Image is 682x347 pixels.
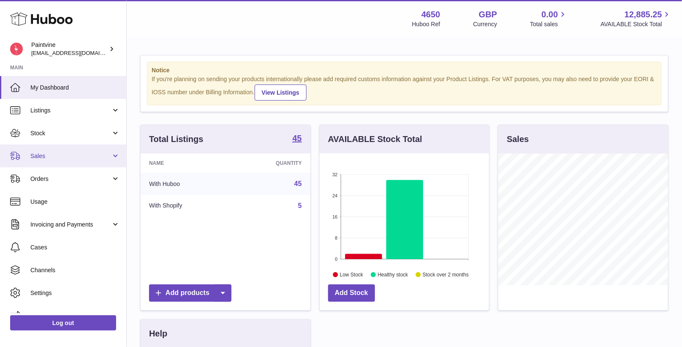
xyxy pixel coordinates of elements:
span: Stock [30,129,111,137]
span: [EMAIL_ADDRESS][DOMAIN_NAME] [31,49,124,56]
h3: AVAILABLE Stock Total [328,134,422,145]
span: Settings [30,289,120,297]
div: If you're planning on sending your products internationally please add required customs informati... [152,75,657,101]
th: Name [141,153,232,173]
a: Log out [10,315,116,331]
td: With Huboo [141,173,232,195]
span: Returns [30,312,120,320]
span: Sales [30,152,111,160]
h3: Sales [507,134,529,145]
text: 0 [335,257,337,262]
a: Add products [149,284,231,302]
span: 12,885.25 [625,9,662,20]
text: 32 [332,172,337,177]
text: Stock over 2 months [423,272,469,278]
text: 8 [335,235,337,240]
text: Low Stock [340,272,364,278]
span: 0.00 [542,9,558,20]
th: Quantity [232,153,310,173]
span: Total sales [530,20,568,28]
text: Healthy stock [378,272,408,278]
text: 16 [332,214,337,219]
a: 45 [292,134,302,144]
span: Orders [30,175,111,183]
a: 45 [294,180,302,187]
span: Usage [30,198,120,206]
span: Invoicing and Payments [30,221,111,229]
a: 5 [298,202,302,209]
h3: Help [149,328,167,339]
text: 24 [332,193,337,198]
td: With Shopify [141,195,232,217]
strong: 45 [292,134,302,142]
strong: Notice [152,66,657,74]
div: Huboo Ref [412,20,440,28]
strong: 4650 [421,9,440,20]
span: AVAILABLE Stock Total [600,20,672,28]
h3: Total Listings [149,134,204,145]
img: euan@paintvine.co.uk [10,43,23,55]
div: Paintvine [31,41,107,57]
a: Add Stock [328,284,375,302]
a: 0.00 Total sales [530,9,568,28]
span: Channels [30,266,120,274]
span: My Dashboard [30,84,120,92]
strong: GBP [479,9,497,20]
div: Currency [473,20,497,28]
a: 12,885.25 AVAILABLE Stock Total [600,9,672,28]
span: Cases [30,243,120,251]
span: Listings [30,107,111,115]
a: View Listings [255,85,307,101]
